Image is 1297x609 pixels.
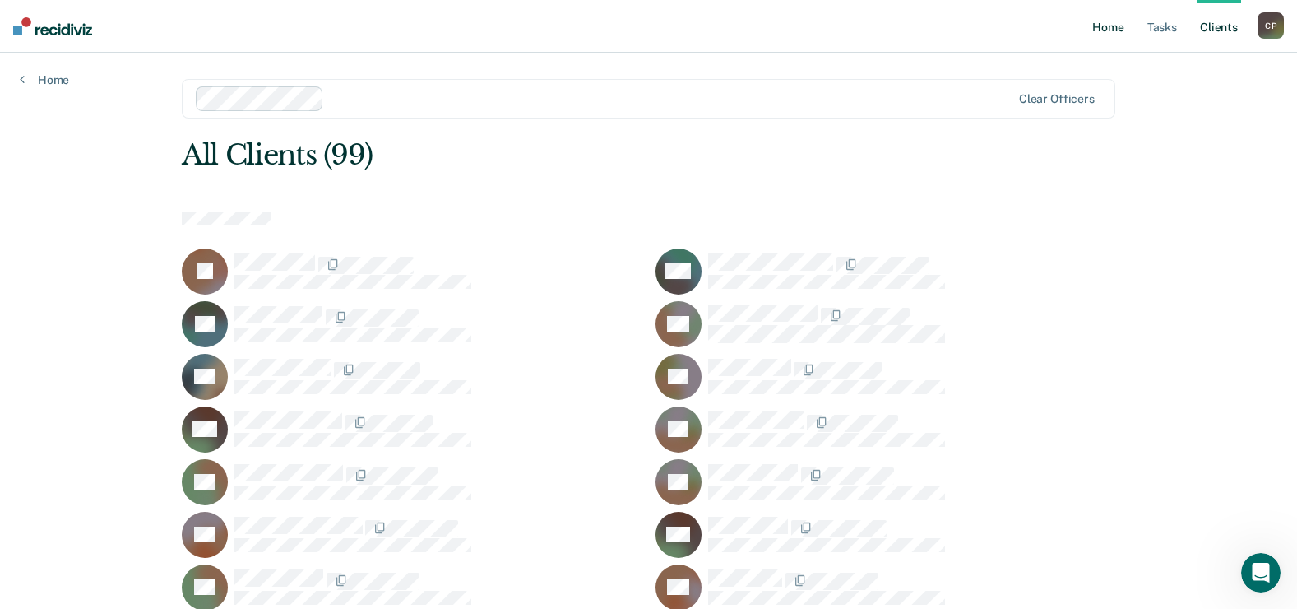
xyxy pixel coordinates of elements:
div: Clear officers [1019,92,1095,106]
div: C P [1258,12,1284,39]
div: All Clients (99) [182,138,929,172]
a: Home [20,72,69,87]
iframe: Intercom live chat [1241,553,1281,593]
img: Recidiviz [13,17,92,35]
button: CP [1258,12,1284,39]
